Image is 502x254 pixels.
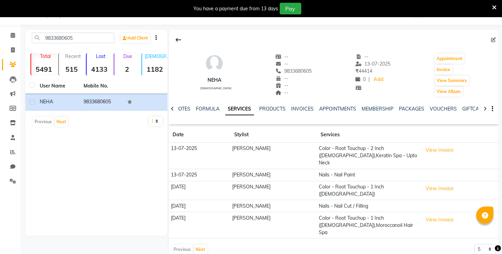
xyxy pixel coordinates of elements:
a: MEMBERSHIP [362,106,394,112]
p: Recent [62,53,85,59]
span: -- [275,90,288,96]
span: 44414 [356,68,373,74]
button: View Invoice [423,145,457,155]
span: -- [356,54,369,60]
p: Lost [89,53,112,59]
a: APPOINTMENTS [319,106,356,112]
button: Appointment [435,54,464,63]
a: INVOICES [291,106,314,112]
td: [PERSON_NAME] [230,181,316,200]
span: NEHA [40,99,53,105]
span: -- [275,82,288,89]
span: 0 [356,76,366,82]
strong: 5491 [31,65,57,73]
a: VOUCHERS [430,106,457,112]
td: Color - Root Touchup - 1 Inch ([DEMOGRAPHIC_DATA]),Moroccanoil Hair Spa [317,212,421,239]
td: 13-07-2025 [169,169,230,181]
td: [PERSON_NAME] [230,200,316,212]
td: [DATE] [169,212,230,239]
td: Color - Root Touchup - 2 Inch ([DEMOGRAPHIC_DATA]),Keratin Spa - Upto Neck [317,143,421,169]
strong: 515 [59,65,85,73]
td: Color - Root Touchup - 1 Inch ([DEMOGRAPHIC_DATA]) [317,181,421,200]
strong: 1182 [142,65,168,73]
th: Mobile No. [79,78,123,94]
span: [DEMOGRAPHIC_DATA] [200,86,231,90]
p: Due [116,53,140,59]
a: NOTES [175,106,191,112]
input: Search by Name/Mobile/Email/Code [32,33,114,43]
button: Invoice [435,65,452,74]
td: 9833680605 [79,94,123,111]
a: PACKAGES [399,106,425,112]
button: Pay [280,3,301,14]
strong: 4133 [87,65,112,73]
p: Total [34,53,57,59]
span: -- [275,54,288,60]
td: [DATE] [169,181,230,200]
th: Stylist [230,127,316,143]
a: FORMULA [196,106,220,112]
div: NEHA [198,77,231,84]
span: | [369,76,370,83]
th: Date [169,127,230,143]
span: -- [275,61,288,67]
button: View Invoice [423,183,457,194]
td: 13-07-2025 [169,143,230,169]
th: Services [317,127,421,143]
a: GIFTCARDS [463,106,489,112]
a: Add Client [121,33,150,43]
span: -- [275,75,288,81]
td: Nails - Nail Cut / Filling [317,200,421,212]
button: View Invoice [423,215,457,225]
button: View Summary [435,76,469,85]
th: User Name [36,78,79,94]
a: PRODUCTS [260,106,286,112]
div: Back to Client [172,33,186,46]
span: ₹ [356,68,359,74]
td: [DATE] [169,200,230,212]
button: View Album [435,87,463,96]
div: You have a payment due from 13 days [194,5,278,12]
td: [PERSON_NAME] [230,169,316,181]
span: 13-07-2025 [356,61,391,67]
td: [PERSON_NAME] [230,212,316,239]
strong: 2 [114,65,140,73]
a: Add [373,75,385,84]
img: avatar [204,53,225,74]
td: [PERSON_NAME] [230,143,316,169]
p: [DEMOGRAPHIC_DATA] [145,53,168,59]
span: 9833680605 [275,68,312,74]
a: SERVICES [225,103,254,115]
button: Next [55,117,68,127]
td: Nails - Nail Paint [317,169,421,181]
